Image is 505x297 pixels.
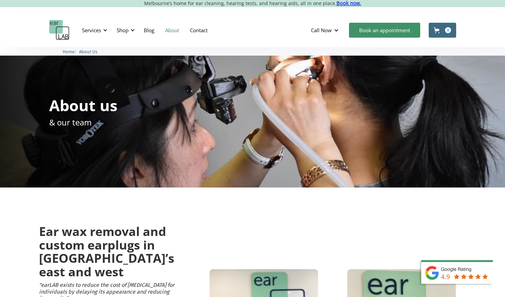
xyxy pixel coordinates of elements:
p: & our team [49,116,92,128]
div: Services [82,27,101,34]
a: home [49,20,70,40]
a: Blog [138,20,160,40]
div: Services [78,20,109,40]
a: Home [63,48,75,55]
div: 0 [445,27,451,33]
li: 〉 [63,48,79,55]
a: Open cart [429,23,456,38]
a: About [160,20,184,40]
a: Contact [184,20,213,40]
div: Shop [117,27,129,34]
div: Shop [113,20,137,40]
div: Call Now [306,20,346,40]
div: Call Now [311,27,332,34]
span: About Us [79,49,97,54]
a: About Us [79,48,97,55]
h1: About us [49,98,117,113]
span: Home [63,49,75,54]
h2: Ear wax removal and custom earplugs in [GEOGRAPHIC_DATA]’s east and west [39,225,174,278]
a: Book an appointment [349,23,420,38]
